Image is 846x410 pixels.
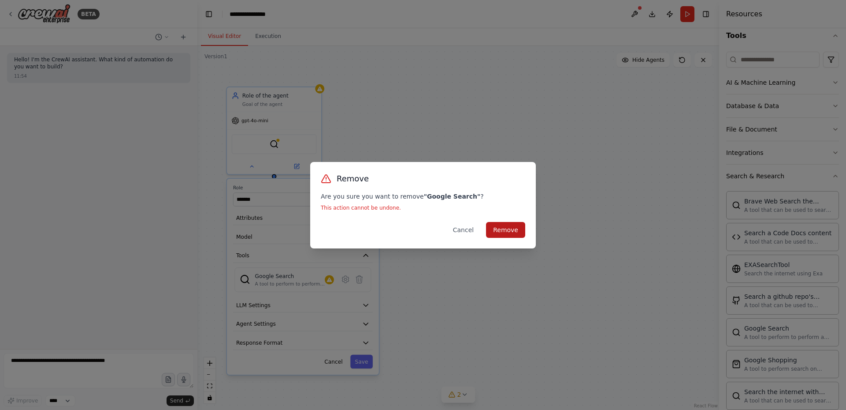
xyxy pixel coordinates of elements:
[337,173,369,185] h3: Remove
[486,222,525,238] button: Remove
[446,222,481,238] button: Cancel
[321,204,525,211] p: This action cannot be undone.
[424,193,481,200] strong: " Google Search "
[321,192,525,201] p: Are you sure you want to remove ?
